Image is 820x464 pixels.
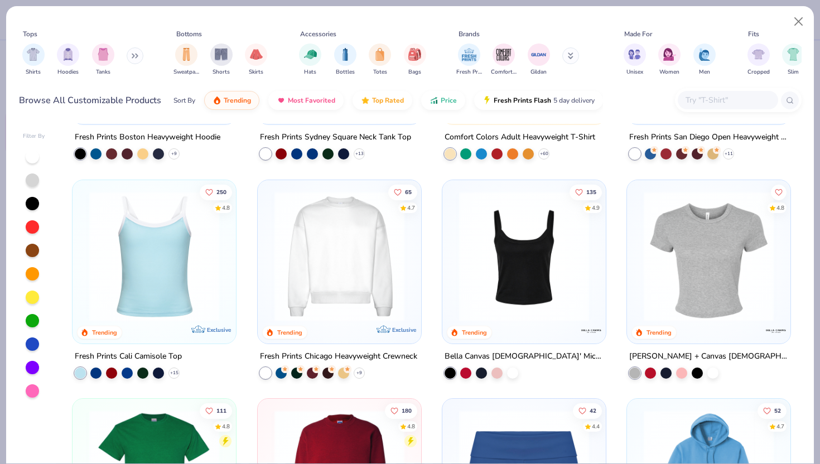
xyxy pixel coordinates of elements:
[361,96,370,105] img: TopRated.gif
[592,422,600,431] div: 4.4
[171,151,177,157] span: + 9
[407,422,414,431] div: 4.8
[590,408,596,413] span: 42
[771,184,787,200] button: Like
[774,408,781,413] span: 52
[92,43,114,76] button: filter button
[173,95,195,105] div: Sort By
[222,204,230,212] div: 4.8
[491,43,517,76] button: filter button
[629,350,788,364] div: [PERSON_NAME] + Canvas [DEMOGRAPHIC_DATA]' Micro Ribbed Baby Tee
[216,408,226,413] span: 111
[84,191,225,321] img: a25d9891-da96-49f3-a35e-76288174bf3a
[539,151,548,157] span: + 60
[765,320,787,342] img: Bella + Canvas logo
[300,29,336,39] div: Accessories
[445,130,595,144] div: Comfort Colors Adult Heavyweight T-Shirt
[474,91,603,110] button: Fresh Prints Flash5 day delivery
[75,350,182,364] div: Fresh Prints Cali Camisole Top
[752,48,765,61] img: Cropped Image
[530,68,547,76] span: Gildan
[408,48,421,61] img: Bags Image
[553,94,595,107] span: 5 day delivery
[336,68,355,76] span: Bottles
[26,68,41,76] span: Shirts
[659,68,679,76] span: Women
[638,191,779,321] img: aa15adeb-cc10-480b-b531-6e6e449d5067
[663,48,676,61] img: Women Image
[27,48,40,61] img: Shirts Image
[404,43,426,76] button: filter button
[204,91,259,110] button: Trending
[268,91,344,110] button: Most Favorited
[456,68,482,76] span: Fresh Prints
[22,43,45,76] button: filter button
[404,189,411,195] span: 65
[208,326,231,333] span: Exclusive
[23,132,45,141] div: Filter By
[173,68,199,76] span: Sweatpants
[441,96,457,105] span: Price
[334,43,356,76] div: filter for Bottles
[624,43,646,76] button: filter button
[530,46,547,63] img: Gildan Image
[57,68,79,76] span: Hoodies
[170,370,179,376] span: + 15
[491,43,517,76] div: filter for Comfort Colors
[176,29,202,39] div: Bottoms
[483,96,491,105] img: flash.gif
[747,43,770,76] div: filter for Cropped
[200,403,232,418] button: Like
[57,43,79,76] button: filter button
[528,43,550,76] div: filter for Gildan
[747,68,770,76] span: Cropped
[304,68,316,76] span: Hats
[528,43,550,76] button: filter button
[299,43,321,76] div: filter for Hats
[215,48,228,61] img: Shorts Image
[75,130,220,144] div: Fresh Prints Boston Heavyweight Hoodie
[299,43,321,76] button: filter button
[369,43,391,76] div: filter for Totes
[658,43,681,76] button: filter button
[210,43,233,76] div: filter for Shorts
[698,48,711,61] img: Men Image
[250,48,263,61] img: Skirts Image
[401,408,411,413] span: 180
[245,43,267,76] button: filter button
[699,68,710,76] span: Men
[725,151,733,157] span: + 11
[629,130,788,144] div: Fresh Prints San Diego Open Heavyweight Sweatpants
[693,43,716,76] button: filter button
[213,68,230,76] span: Shorts
[356,370,362,376] span: + 9
[626,68,643,76] span: Unisex
[173,43,199,76] button: filter button
[62,48,74,61] img: Hoodies Image
[304,48,317,61] img: Hats Image
[384,403,417,418] button: Like
[782,43,804,76] button: filter button
[787,48,799,61] img: Slim Image
[421,91,465,110] button: Price
[180,48,192,61] img: Sweatpants Image
[788,11,809,32] button: Close
[388,184,417,200] button: Like
[173,43,199,76] div: filter for Sweatpants
[445,350,604,364] div: Bella Canvas [DEMOGRAPHIC_DATA]' Micro Ribbed Scoop Tank
[288,96,335,105] span: Most Favorited
[97,48,109,61] img: Tanks Image
[372,96,404,105] span: Top Rated
[456,43,482,76] div: filter for Fresh Prints
[260,130,411,144] div: Fresh Prints Sydney Square Neck Tank Top
[407,204,414,212] div: 4.7
[249,68,263,76] span: Skirts
[392,326,416,333] span: Exclusive
[19,94,161,107] div: Browse All Customizable Products
[586,189,596,195] span: 135
[454,191,595,321] img: 8af284bf-0d00-45ea-9003-ce4b9a3194ad
[747,43,770,76] button: filter button
[260,350,417,364] div: Fresh Prints Chicago Heavyweight Crewneck
[782,43,804,76] div: filter for Slim
[461,46,477,63] img: Fresh Prints Image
